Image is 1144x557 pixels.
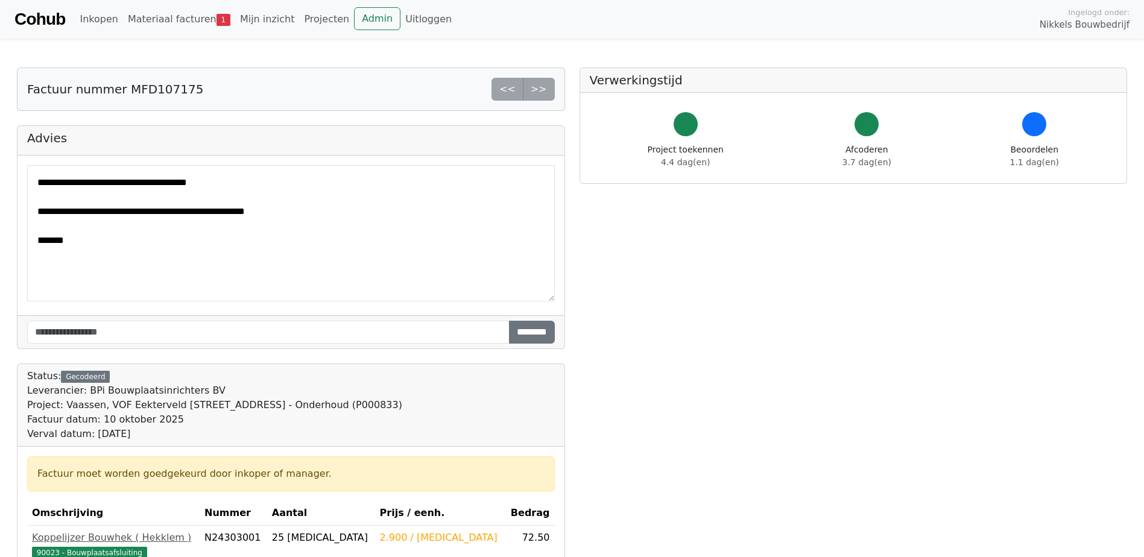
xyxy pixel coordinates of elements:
[272,530,370,545] div: 25 [MEDICAL_DATA]
[75,7,122,31] a: Inkopen
[1040,18,1130,32] span: Nikkels Bouwbedrijf
[661,157,710,167] span: 4.4 dag(en)
[27,383,402,398] div: Leverancier: BPi Bouwplaatsinrichters BV
[27,427,402,441] div: Verval datum: [DATE]
[216,14,230,26] span: 1
[37,467,545,481] div: Factuur moet worden goedgekeurd door inkoper of manager.
[200,501,267,526] th: Nummer
[505,501,554,526] th: Bedrag
[354,7,400,30] a: Admin
[1010,143,1059,169] div: Beoordelen
[1010,157,1059,167] span: 1.1 dag(en)
[27,501,200,526] th: Omschrijving
[648,143,724,169] div: Project toekennen
[842,143,891,169] div: Afcoderen
[267,501,375,526] th: Aantal
[27,412,402,427] div: Factuur datum: 10 oktober 2025
[27,131,555,145] h5: Advies
[123,7,235,31] a: Materiaal facturen1
[27,369,402,441] div: Status:
[1068,7,1130,18] span: Ingelogd onder:
[299,7,354,31] a: Projecten
[380,530,501,545] div: 2.900 / [MEDICAL_DATA]
[235,7,300,31] a: Mijn inzicht
[27,398,402,412] div: Project: Vaassen, VOF Eekterveld [STREET_ADDRESS] - Onderhoud (P000833)
[61,371,110,383] div: Gecodeerd
[14,5,65,34] a: Cohub
[590,73,1117,87] h5: Verwerkingstijd
[842,157,891,167] span: 3.7 dag(en)
[32,530,195,545] div: Koppelijzer Bouwhek ( Hekklem )
[375,501,505,526] th: Prijs / eenh.
[27,82,203,96] h5: Factuur nummer MFD107175
[400,7,457,31] a: Uitloggen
